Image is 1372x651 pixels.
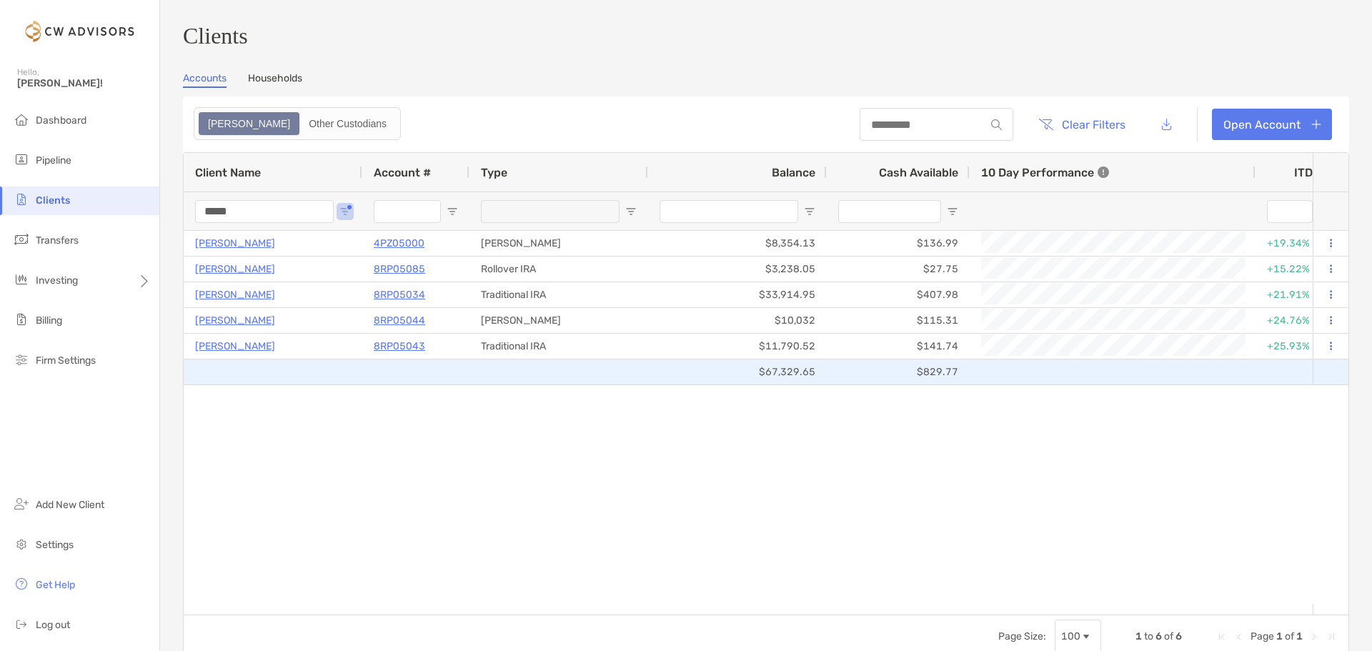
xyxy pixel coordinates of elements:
[36,314,62,327] span: Billing
[1294,166,1330,179] div: ITD
[1267,309,1330,332] div: +24.76%
[1144,630,1153,642] span: to
[195,260,275,278] a: [PERSON_NAME]
[36,539,74,551] span: Settings
[648,282,827,307] div: $33,914.95
[1326,631,1337,642] div: Last Page
[1175,630,1182,642] span: 6
[947,206,958,217] button: Open Filter Menu
[827,359,970,384] div: $829.77
[248,72,302,88] a: Households
[827,282,970,307] div: $407.98
[13,111,30,128] img: dashboard icon
[200,114,298,134] div: Zoe
[13,271,30,288] img: investing icon
[36,194,70,207] span: Clients
[625,206,637,217] button: Open Filter Menu
[13,575,30,592] img: get-help icon
[1251,630,1274,642] span: Page
[36,499,104,511] span: Add New Client
[36,619,70,631] span: Log out
[1164,630,1173,642] span: of
[469,282,648,307] div: Traditional IRA
[195,312,275,329] a: [PERSON_NAME]
[1267,257,1330,281] div: +15.22%
[991,119,1002,130] img: input icon
[13,535,30,552] img: settings icon
[195,200,334,223] input: Client Name Filter Input
[648,359,827,384] div: $67,329.65
[1308,631,1320,642] div: Next Page
[1267,283,1330,307] div: +21.91%
[772,166,815,179] span: Balance
[648,231,827,256] div: $8,354.13
[36,154,71,167] span: Pipeline
[13,231,30,248] img: transfers icon
[1233,631,1245,642] div: Previous Page
[195,166,261,179] span: Client Name
[195,286,275,304] a: [PERSON_NAME]
[879,166,958,179] span: Cash Available
[981,153,1109,192] div: 10 Day Performance
[827,231,970,256] div: $136.99
[1155,630,1162,642] span: 6
[827,334,970,359] div: $141.74
[17,6,142,57] img: Zoe Logo
[374,234,424,252] a: 4PZ05000
[1267,334,1330,358] div: +25.93%
[13,615,30,632] img: logout icon
[1267,232,1330,255] div: +19.34%
[1061,630,1080,642] div: 100
[648,334,827,359] div: $11,790.52
[648,257,827,282] div: $3,238.05
[301,114,394,134] div: Other Custodians
[374,337,425,355] a: 8RP05043
[827,257,970,282] div: $27.75
[481,166,507,179] span: Type
[838,200,941,223] input: Cash Available Filter Input
[36,274,78,287] span: Investing
[998,630,1046,642] div: Page Size:
[36,354,96,367] span: Firm Settings
[1135,630,1142,642] span: 1
[660,200,798,223] input: Balance Filter Input
[374,286,425,304] a: 8RP05034
[36,234,79,247] span: Transfers
[1267,200,1313,223] input: ITD Filter Input
[1028,109,1136,140] button: Clear Filters
[195,337,275,355] a: [PERSON_NAME]
[13,351,30,368] img: firm-settings icon
[469,257,648,282] div: Rollover IRA
[13,311,30,328] img: billing icon
[1285,630,1294,642] span: of
[36,114,86,126] span: Dashboard
[804,206,815,217] button: Open Filter Menu
[183,23,1349,49] h3: Clients
[827,308,970,333] div: $115.31
[374,312,425,329] a: 8RP05044
[13,495,30,512] img: add_new_client icon
[469,308,648,333] div: [PERSON_NAME]
[469,231,648,256] div: [PERSON_NAME]
[1296,630,1303,642] span: 1
[339,206,351,217] button: Open Filter Menu
[374,200,441,223] input: Account # Filter Input
[17,77,151,89] span: [PERSON_NAME]!
[1212,109,1332,140] a: Open Account
[374,260,425,278] a: 8RP05085
[1276,630,1283,642] span: 1
[195,234,275,252] a: [PERSON_NAME]
[1216,631,1228,642] div: First Page
[36,579,75,591] span: Get Help
[374,166,431,179] span: Account #
[183,72,227,88] a: Accounts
